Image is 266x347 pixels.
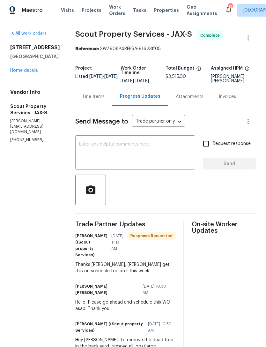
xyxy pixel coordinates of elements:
span: Properties [154,7,179,13]
p: [PHONE_NUMBER] [10,137,60,143]
span: Request response [213,140,251,147]
span: The hpm assigned to this work order. [245,66,250,74]
b: Reference: [75,47,99,51]
a: All work orders [10,31,47,36]
div: Hello, Please go ahead and schedule this WO asap. Thank you [75,299,176,312]
span: Trade Partner Updates [75,221,176,228]
div: 13 [228,4,233,10]
span: The total cost of line items that have been proposed by Opendoor. This sum includes line items th... [196,66,201,74]
h6: [PERSON_NAME] [PERSON_NAME] [75,283,139,296]
h6: [PERSON_NAME] ((Scout property Services) [75,321,144,334]
span: On-site Worker Updates [192,221,256,234]
div: Invoices [219,94,236,100]
span: Complete [200,32,222,39]
div: 3WZ908P4REP5A-91623ff05 [75,46,256,52]
h5: Assigned HPM [211,66,243,71]
span: Send Message to [75,118,128,125]
span: [DATE] [121,79,134,83]
span: [DATE] 10:50 AM [148,321,172,334]
h5: Work Order Timeline [121,66,166,75]
h5: [GEOGRAPHIC_DATA] [10,53,60,60]
div: [PERSON_NAME] [PERSON_NAME] [211,74,256,83]
div: Line Items [83,94,105,100]
div: Trade partner only [132,117,185,127]
span: [DATE] 10:30 AM [143,283,172,296]
span: Scout Property Services - JAX-S [75,30,192,38]
span: Visits [61,7,74,13]
span: [DATE] [89,74,103,79]
span: Work Orders [109,4,125,17]
h6: [PERSON_NAME] ((Scout property Services) [75,233,107,258]
div: Attachments [176,94,203,100]
h5: Total Budget [166,66,194,71]
span: Projects [82,7,101,13]
span: Listed [75,74,118,79]
h2: [STREET_ADDRESS] [10,44,60,51]
span: Tasks [133,8,146,12]
span: Geo Assignments [187,4,217,17]
h5: Scout Property Services - JAX-S [10,103,60,116]
span: Response Requested [128,233,175,239]
span: - [121,79,149,83]
span: [DATE] [136,79,149,83]
a: Home details [10,68,38,73]
span: [DATE] [104,74,118,79]
h4: Vendor Info [10,89,60,95]
span: - [89,74,118,79]
div: Thanks [PERSON_NAME], [PERSON_NAME] get this on schedule for later this week [75,261,176,274]
span: [DATE] 11:13 AM [111,233,123,252]
div: Progress Updates [120,93,160,100]
span: $3,515.00 [166,74,186,79]
h5: Project [75,66,92,71]
p: [PERSON_NAME][EMAIL_ADDRESS][DOMAIN_NAME] [10,118,60,135]
span: Maestro [22,7,43,13]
